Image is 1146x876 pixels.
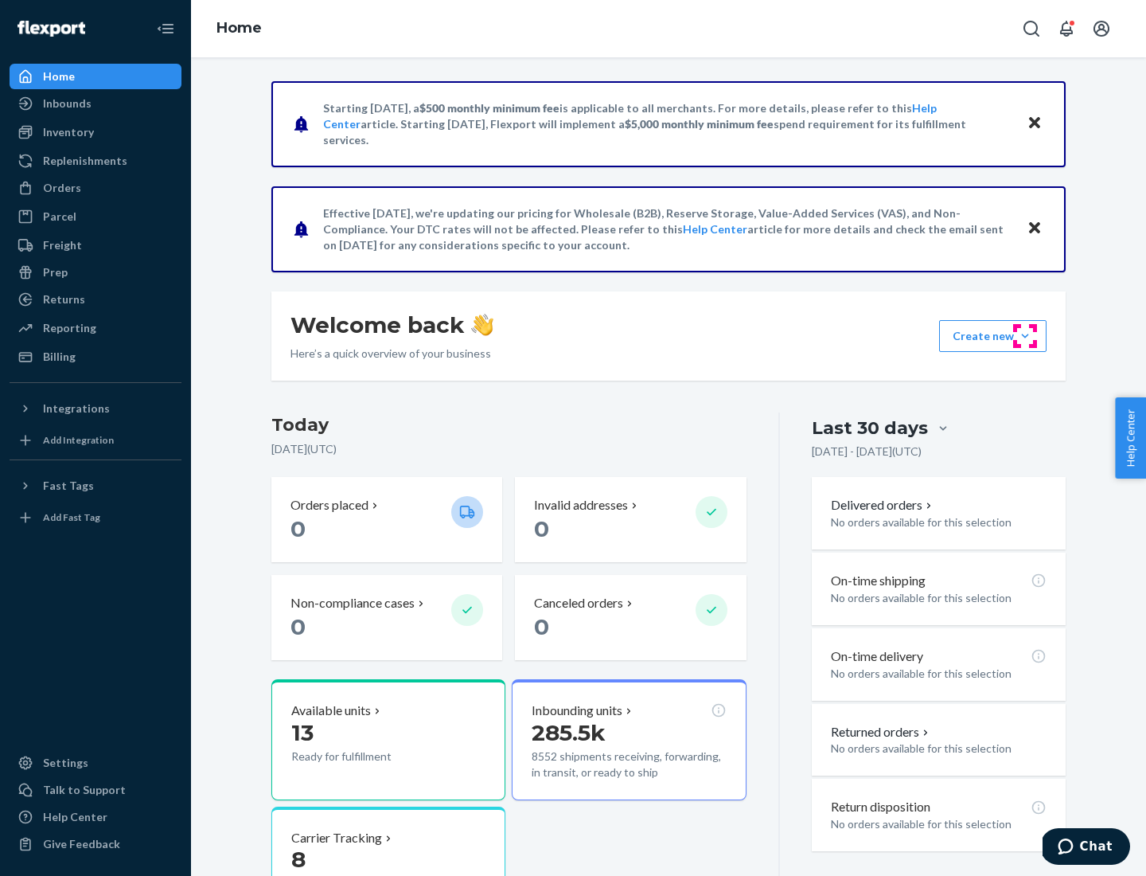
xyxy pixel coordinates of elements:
div: Talk to Support [43,782,126,798]
div: Add Fast Tag [43,510,100,524]
button: Close [1024,112,1045,135]
a: Home [10,64,181,89]
div: Fast Tags [43,478,94,494]
button: Close Navigation [150,13,181,45]
a: Returns [10,287,181,312]
a: Parcel [10,204,181,229]
div: Give Feedback [43,836,120,852]
a: Home [216,19,262,37]
a: Settings [10,750,181,776]
p: Orders placed [290,496,368,514]
a: Replenishments [10,148,181,174]
p: Non-compliance cases [290,594,415,612]
div: Add Integration [43,433,114,447]
a: Help Center [10,804,181,830]
a: Inventory [10,119,181,145]
div: Prep [43,264,68,280]
button: Open Search Box [1015,13,1047,45]
button: Delivered orders [831,496,935,514]
span: $500 monthly minimum fee [419,101,559,115]
a: Add Fast Tag [10,505,181,530]
p: No orders available for this selection [831,741,1047,757]
button: Talk to Support [10,777,181,803]
span: $5,000 monthly minimum fee [625,117,774,131]
button: Available units13Ready for fulfillment [271,679,505,800]
p: No orders available for this selection [831,666,1047,682]
p: Starting [DATE], a is applicable to all merchants. For more details, please refer to this article... [323,100,1012,148]
ol: breadcrumbs [204,6,275,52]
span: 0 [534,515,549,542]
div: Inventory [43,124,94,140]
div: Reporting [43,320,96,336]
img: hand-wave emoji [471,314,493,336]
button: Give Feedback [10,831,181,857]
span: 13 [291,719,314,746]
h3: Today [271,413,746,438]
p: Invalid addresses [534,496,628,514]
button: Inbounding units285.5k8552 shipments receiving, forwarding, in transit, or ready to ship [512,679,746,800]
p: On-time delivery [831,647,923,666]
div: Replenishments [43,153,127,169]
iframe: Opens a widget where you can chat to one of our agents [1043,828,1130,868]
div: Integrations [43,401,110,416]
span: 0 [534,613,549,640]
button: Integrations [10,396,181,421]
div: Returns [43,291,85,307]
a: Reporting [10,315,181,341]
a: Orders [10,175,181,201]
p: 8552 shipments receiving, forwarding, in transit, or ready to ship [532,749,726,780]
button: Canceled orders 0 [515,575,746,660]
span: 0 [290,515,306,542]
p: Available units [291,702,371,720]
p: Ready for fulfillment [291,749,439,765]
p: [DATE] - [DATE] ( UTC ) [812,444,922,460]
a: Help Center [683,222,747,236]
button: Non-compliance cases 0 [271,575,502,660]
p: [DATE] ( UTC ) [271,441,746,457]
div: Settings [43,755,88,771]
p: Effective [DATE], we're updating our pricing for Wholesale (B2B), Reserve Storage, Value-Added Se... [323,205,1012,253]
img: Flexport logo [18,21,85,37]
span: 0 [290,613,306,640]
p: No orders available for this selection [831,816,1047,832]
a: Inbounds [10,91,181,116]
p: Return disposition [831,798,930,816]
p: Here’s a quick overview of your business [290,346,493,362]
h1: Welcome back [290,311,493,339]
p: Inbounding units [532,702,622,720]
a: Freight [10,233,181,258]
div: Last 30 days [812,416,928,440]
button: Open account menu [1086,13,1117,45]
button: Fast Tags [10,473,181,499]
button: Help Center [1115,397,1146,479]
div: Freight [43,237,82,253]
div: Home [43,68,75,84]
div: Orders [43,180,81,196]
button: Invalid addresses 0 [515,477,746,562]
p: No orders available for this selection [831,590,1047,606]
a: Billing [10,344,181,370]
span: 8 [291,846,306,873]
p: On-time shipping [831,572,926,590]
button: Create new [939,320,1047,352]
div: Parcel [43,209,76,225]
p: Canceled orders [534,594,623,612]
div: Inbounds [43,96,92,111]
p: No orders available for this selection [831,514,1047,530]
div: Help Center [43,809,107,825]
a: Add Integration [10,428,181,453]
button: Close [1024,217,1045,241]
div: Billing [43,349,76,365]
button: Returned orders [831,723,932,741]
p: Carrier Tracking [291,829,382,847]
span: 285.5k [532,719,606,746]
button: Orders placed 0 [271,477,502,562]
button: Open notifications [1050,13,1082,45]
a: Prep [10,260,181,285]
